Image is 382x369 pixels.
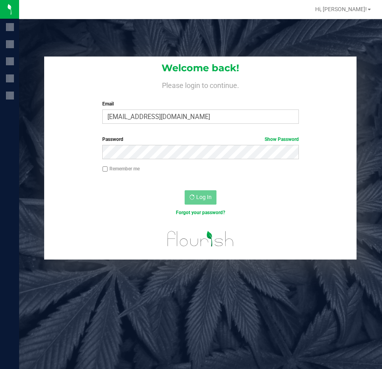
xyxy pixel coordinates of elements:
[196,194,212,200] span: Log In
[176,210,225,215] a: Forgot your password?
[185,190,216,205] button: Log In
[102,100,298,107] label: Email
[162,225,240,253] img: flourish_logo.svg
[44,63,357,73] h1: Welcome back!
[44,80,357,89] h4: Please login to continue.
[102,137,123,142] span: Password
[265,137,299,142] a: Show Password
[102,165,140,172] label: Remember me
[102,166,108,172] input: Remember me
[315,6,367,12] span: Hi, [PERSON_NAME]!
